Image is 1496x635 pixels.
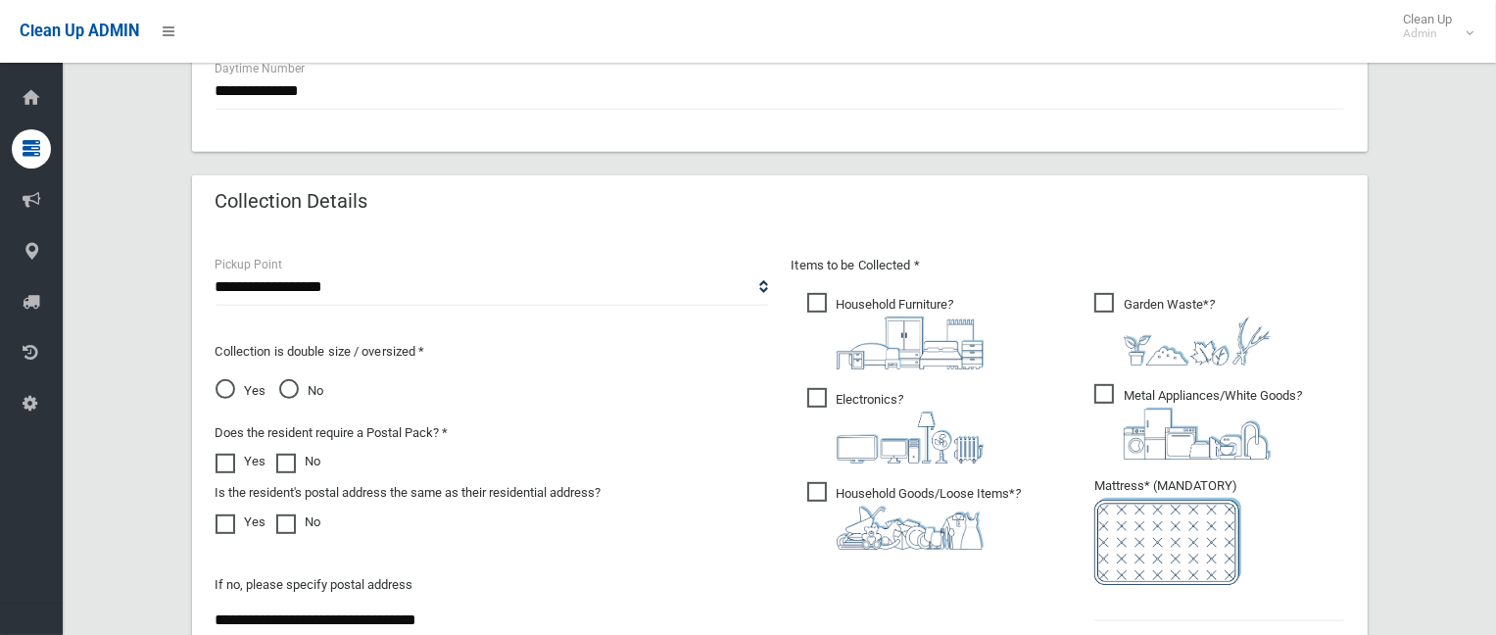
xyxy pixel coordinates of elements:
span: Household Goods/Loose Items* [807,482,1022,550]
i: ? [1124,297,1271,366]
span: Yes [216,379,266,403]
label: No [276,511,321,534]
i: ? [837,486,1022,550]
i: ? [837,297,984,369]
label: No [276,450,321,473]
label: Does the resident require a Postal Pack? * [216,421,449,445]
img: aa9efdbe659d29b613fca23ba79d85cb.png [837,317,984,369]
span: Garden Waste* [1094,293,1271,366]
p: Items to be Collected * [792,254,1344,277]
p: Collection is double size / oversized * [216,340,768,364]
i: ? [1124,388,1302,460]
img: 4fd8a5c772b2c999c83690221e5242e0.png [1124,317,1271,366]
span: Clean Up ADMIN [20,22,139,40]
img: b13cc3517677393f34c0a387616ef184.png [837,506,984,550]
img: e7408bece873d2c1783593a074e5cb2f.png [1094,498,1241,585]
span: Metal Appliances/White Goods [1094,384,1302,460]
i: ? [837,392,984,464]
label: Yes [216,450,266,473]
label: If no, please specify postal address [216,573,413,597]
span: No [279,379,324,403]
label: Yes [216,511,266,534]
small: Admin [1403,26,1452,41]
img: 36c1b0289cb1767239cdd3de9e694f19.png [1124,408,1271,460]
label: Is the resident's postal address the same as their residential address? [216,481,602,505]
img: 394712a680b73dbc3d2a6a3a7ffe5a07.png [837,412,984,464]
span: Household Furniture [807,293,984,369]
span: Mattress* (MANDATORY) [1094,478,1344,585]
header: Collection Details [192,182,392,220]
span: Electronics [807,388,984,464]
span: Clean Up [1393,12,1472,41]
